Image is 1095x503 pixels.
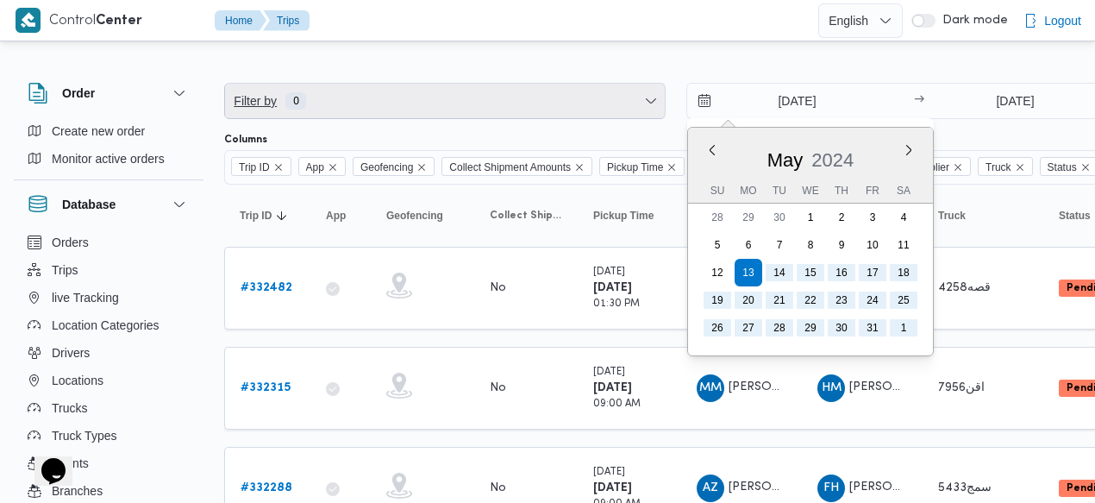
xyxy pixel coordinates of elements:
[902,143,916,157] button: Next month
[978,157,1033,176] span: Truck
[593,382,632,393] b: [DATE]
[490,380,506,396] div: No
[729,381,827,393] span: [PERSON_NAME]
[703,475,718,502] span: AZ
[914,95,924,107] div: →
[386,209,443,223] span: Geofencing
[490,481,506,496] div: No
[593,399,641,409] small: 09:00 AM
[490,209,562,223] span: Collect Shipment Amounts
[21,394,197,422] button: Trucks
[697,374,724,402] div: Muhammad Marawan Diab
[52,398,87,418] span: Trucks
[240,209,272,223] span: Trip ID; Sorted in descending order
[1015,162,1025,173] button: Remove Truck from selection in this group
[21,367,197,394] button: Locations
[767,149,804,171] span: May
[52,148,165,169] span: Monitor active orders
[849,381,1049,393] span: [PERSON_NAME] [PERSON_NAME]
[935,14,1008,28] span: Dark mode
[607,158,663,177] span: Pickup Time
[797,204,824,231] div: day-1
[263,10,310,31] button: Trips
[890,231,917,259] div: day-11
[241,378,291,399] a: #332315
[225,84,665,118] button: Filter by0 available filters
[306,158,324,177] span: App
[823,475,839,502] span: FH
[441,157,592,176] span: Collect Shipment Amounts
[735,179,762,203] div: Mo
[353,157,435,176] span: Geofencing
[273,162,284,173] button: Remove Trip ID from selection in this group
[704,204,731,231] div: day-28
[766,314,793,342] div: day-28
[319,202,362,229] button: App
[52,315,160,336] span: Location Categories
[593,209,654,223] span: Pickup Time
[241,282,292,293] b: # 332482
[828,204,855,231] div: day-2
[828,179,855,203] div: Th
[735,204,762,231] div: day-29
[593,468,625,477] small: [DATE]
[766,148,804,172] div: Button. Open the month selector. May is currently selected.
[231,157,291,176] span: Trip ID
[931,202,1035,229] button: Truck
[797,231,824,259] div: day-8
[828,286,855,314] div: day-23
[298,157,346,176] span: App
[21,229,197,256] button: Orders
[797,259,824,286] div: day-15
[704,179,731,203] div: Su
[735,231,762,259] div: day-6
[938,282,991,293] span: قصه4258
[21,117,197,145] button: Create new order
[52,481,103,501] span: Branches
[593,368,625,377] small: [DATE]
[729,481,827,493] span: [PERSON_NAME]
[666,162,677,173] button: Remove Pickup Time from selection in this group
[735,286,762,314] div: day-20
[697,475,724,502] div: Aiamun Zkaraia Ghrib Muhammad
[1059,209,1091,223] span: Status
[1044,10,1081,31] span: Logout
[817,374,845,402] div: Hana Mjada Rais Ahmad
[822,374,842,402] span: HM
[21,284,197,311] button: live Tracking
[985,158,1011,177] span: Truck
[326,209,346,223] span: App
[52,425,116,446] span: Truck Types
[14,117,203,179] div: Order
[593,482,632,494] b: [DATE]
[62,194,116,215] h3: Database
[16,8,41,33] img: X8yXhbKr1z7QwAAAABJRU5ErkJggg==
[704,286,731,314] div: day-19
[241,382,291,393] b: # 332315
[705,143,719,157] button: Previous Month
[241,482,292,494] b: # 332288
[890,204,917,231] div: day-4
[766,179,793,203] div: Tu
[586,202,673,229] button: Pickup Time
[593,299,640,309] small: 01:30 PM
[1017,3,1088,38] button: Logout
[593,267,625,277] small: [DATE]
[704,314,731,342] div: day-26
[52,370,103,391] span: Locations
[704,259,731,286] div: day-12
[285,92,306,110] span: 0 available filters
[21,422,197,450] button: Truck Types
[938,482,992,494] span: سمج5433
[52,260,78,280] span: Trips
[328,162,338,173] button: Remove App from selection in this group
[449,158,571,177] span: Collect Shipment Amounts
[938,209,966,223] span: Truck
[859,179,886,203] div: Fr
[859,286,886,314] div: day-24
[859,204,886,231] div: day-3
[797,286,824,314] div: day-22
[232,91,278,111] span: Filter by
[215,10,266,31] button: Home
